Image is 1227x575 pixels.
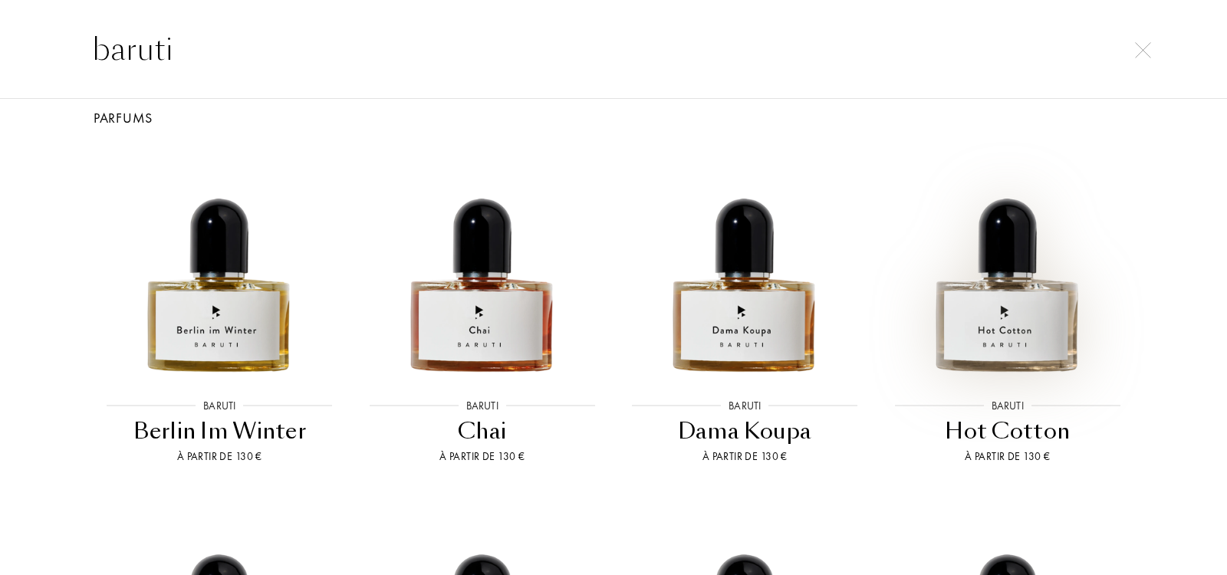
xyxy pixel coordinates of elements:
[627,145,863,381] img: Dama Koupa
[620,416,870,446] div: Dama Koupa
[883,449,1133,465] div: À partir de 130 €
[196,398,243,414] div: Baruti
[357,449,608,465] div: À partir de 130 €
[984,398,1031,414] div: Baruti
[77,107,1150,128] div: Parfums
[364,145,600,381] img: Chai
[88,128,351,484] a: Berlin Im WinterBarutiBerlin Im WinterÀ partir de 130 €
[357,416,608,446] div: Chai
[459,398,506,414] div: Baruti
[1135,42,1151,58] img: cross.svg
[351,128,614,484] a: ChaiBarutiChaiÀ partir de 130 €
[61,26,1166,72] input: Rechercher
[890,145,1126,381] img: Hot Cotton
[883,416,1133,446] div: Hot Cotton
[613,128,877,484] a: Dama KoupaBarutiDama KoupaÀ partir de 130 €
[94,449,345,465] div: À partir de 130 €
[721,398,768,414] div: Baruti
[94,416,345,446] div: Berlin Im Winter
[877,128,1140,484] a: Hot CottonBarutiHot CottonÀ partir de 130 €
[101,145,337,381] img: Berlin Im Winter
[620,449,870,465] div: À partir de 130 €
